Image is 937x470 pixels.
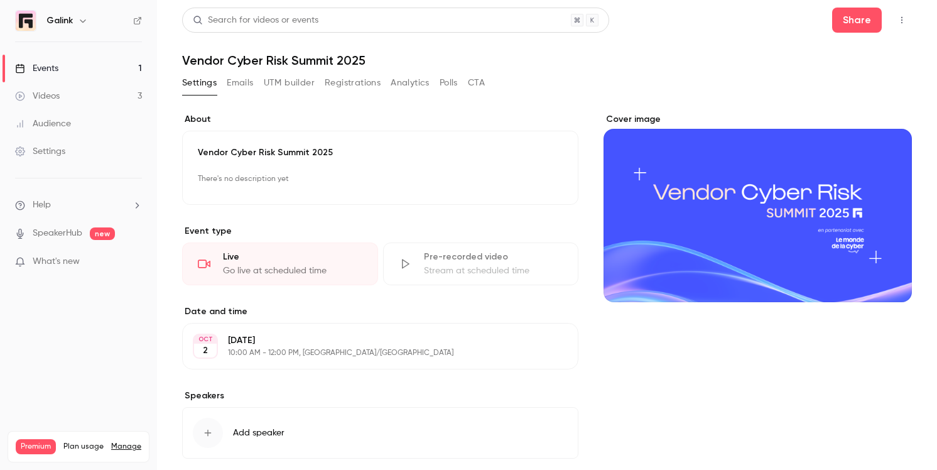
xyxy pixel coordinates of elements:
[46,14,73,27] h6: Galink
[198,146,563,159] p: Vendor Cyber Risk Summit 2025
[194,335,217,344] div: OCT
[203,344,208,357] p: 2
[223,265,362,277] div: Go live at scheduled time
[15,62,58,75] div: Events
[182,407,578,459] button: Add speaker
[264,73,315,93] button: UTM builder
[182,225,578,238] p: Event type
[15,145,65,158] div: Settings
[33,227,82,240] a: SpeakerHub
[223,251,362,263] div: Live
[604,113,912,302] section: Cover image
[198,169,563,189] p: There's no description yet
[182,113,578,126] label: About
[424,251,563,263] div: Pre-recorded video
[111,442,141,452] a: Manage
[233,427,284,439] span: Add speaker
[227,73,253,93] button: Emails
[15,90,60,102] div: Videos
[228,334,512,347] p: [DATE]
[604,113,912,126] label: Cover image
[182,390,578,402] label: Speakers
[391,73,430,93] button: Analytics
[33,255,80,268] span: What's new
[90,227,115,240] span: new
[182,73,217,93] button: Settings
[325,73,381,93] button: Registrations
[16,439,56,454] span: Premium
[182,53,912,68] h1: Vendor Cyber Risk Summit 2025
[440,73,458,93] button: Polls
[63,442,104,452] span: Plan usage
[228,348,512,358] p: 10:00 AM - 12:00 PM, [GEOGRAPHIC_DATA]/[GEOGRAPHIC_DATA]
[15,199,142,212] li: help-dropdown-opener
[15,117,71,130] div: Audience
[182,305,578,318] label: Date and time
[182,243,378,285] div: LiveGo live at scheduled time
[832,8,882,33] button: Share
[33,199,51,212] span: Help
[16,11,36,31] img: Galink
[193,14,318,27] div: Search for videos or events
[424,265,563,277] div: Stream at scheduled time
[468,73,485,93] button: CTA
[383,243,579,285] div: Pre-recorded videoStream at scheduled time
